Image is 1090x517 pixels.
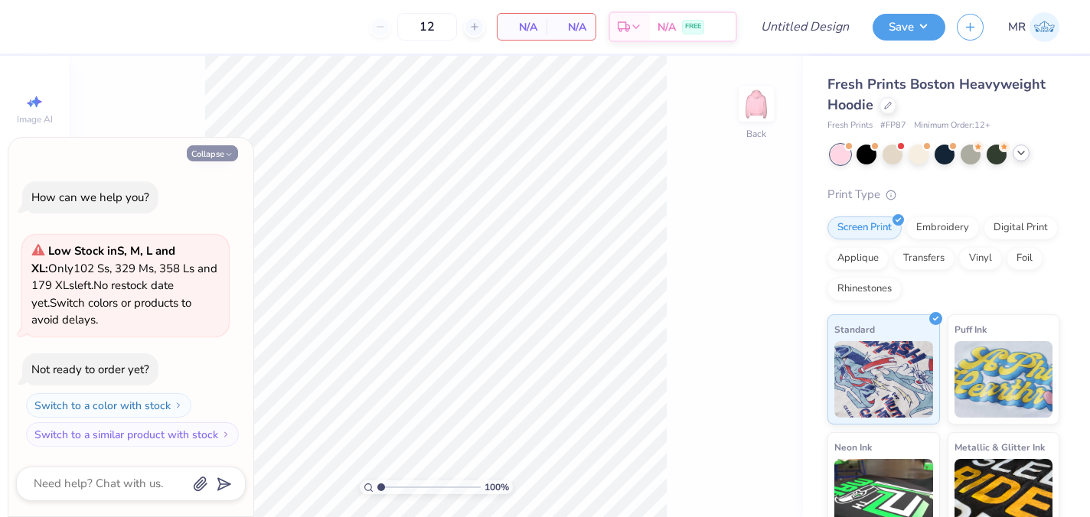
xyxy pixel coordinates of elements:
span: N/A [556,19,586,35]
div: Embroidery [906,216,979,239]
span: Standard [834,321,875,337]
div: Foil [1007,247,1043,270]
img: Switch to a similar product with stock [221,430,230,439]
span: # FP87 [880,119,906,132]
span: No restock date yet. [31,278,174,311]
span: Metallic & Glitter Ink [955,439,1045,455]
a: MR [1008,12,1059,42]
img: Standard [834,341,933,418]
input: Untitled Design [749,11,861,42]
input: – – [397,13,457,41]
button: Save [873,14,945,41]
div: Print Type [827,186,1059,203]
button: Collapse [187,145,238,161]
div: Not ready to order yet? [31,362,149,377]
span: FREE [685,21,701,32]
span: Fresh Prints Boston Heavyweight Hoodie [827,75,1046,114]
div: Screen Print [827,216,902,239]
span: Image AI [17,113,53,125]
div: Vinyl [959,247,1002,270]
span: Neon Ink [834,439,872,455]
div: Transfers [893,247,955,270]
span: Only 102 Ss, 329 Ms, 358 Ls and 179 XLs left. Switch colors or products to avoid delays. [31,243,217,327]
span: Minimum Order: 12 + [914,119,990,132]
span: Fresh Prints [827,119,873,132]
div: Rhinestones [827,278,902,301]
strong: Low Stock in S, M, L and XL : [31,243,175,276]
div: Back [746,127,766,141]
button: Switch to a color with stock [26,393,191,418]
div: Digital Print [984,216,1058,239]
div: Applique [827,247,889,270]
span: N/A [507,19,537,35]
span: MR [1008,18,1026,36]
img: Micaela Rothenbuhler [1030,12,1059,42]
img: Switch to a color with stock [174,401,183,410]
div: How can we help you? [31,190,149,205]
img: Back [741,89,772,119]
button: Switch to a similar product with stock [26,422,239,447]
span: Puff Ink [955,321,987,337]
span: N/A [658,19,676,35]
span: 100 % [485,480,509,494]
img: Puff Ink [955,341,1053,418]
